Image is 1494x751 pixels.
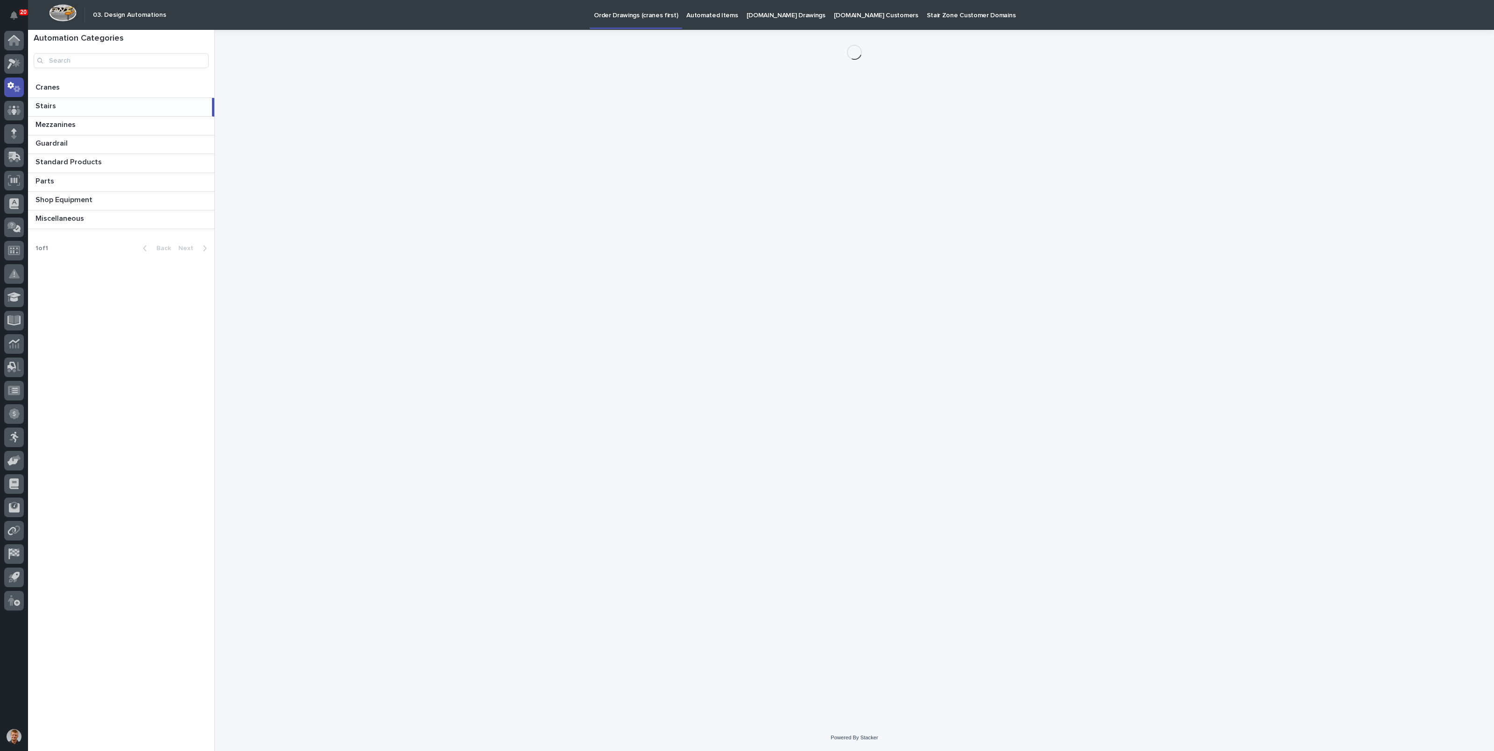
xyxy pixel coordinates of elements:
[175,244,214,253] button: Next
[28,192,214,211] a: Shop EquipmentShop Equipment
[34,34,209,44] h1: Automation Categories
[35,119,78,129] p: Mezzanines
[135,244,175,253] button: Back
[4,727,24,746] button: users-avatar
[178,245,199,252] span: Next
[28,154,214,173] a: Standard ProductsStandard Products
[93,11,166,19] h2: 03. Design Automations
[28,135,214,154] a: GuardrailGuardrail
[35,156,104,167] p: Standard Products
[831,735,878,740] a: Powered By Stacker
[35,100,58,111] p: Stairs
[151,245,171,252] span: Back
[21,9,27,15] p: 20
[28,117,214,135] a: MezzaninesMezzanines
[49,4,77,21] img: Workspace Logo
[12,11,24,26] div: Notifications20
[35,175,56,186] p: Parts
[4,6,24,25] button: Notifications
[35,194,94,204] p: Shop Equipment
[35,212,86,223] p: Miscellaneous
[28,211,214,229] a: MiscellaneousMiscellaneous
[28,79,214,98] a: CranesCranes
[35,137,70,148] p: Guardrail
[28,98,214,117] a: StairsStairs
[28,173,214,192] a: PartsParts
[28,237,56,260] p: 1 of 1
[35,81,62,92] p: Cranes
[34,53,209,68] input: Search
